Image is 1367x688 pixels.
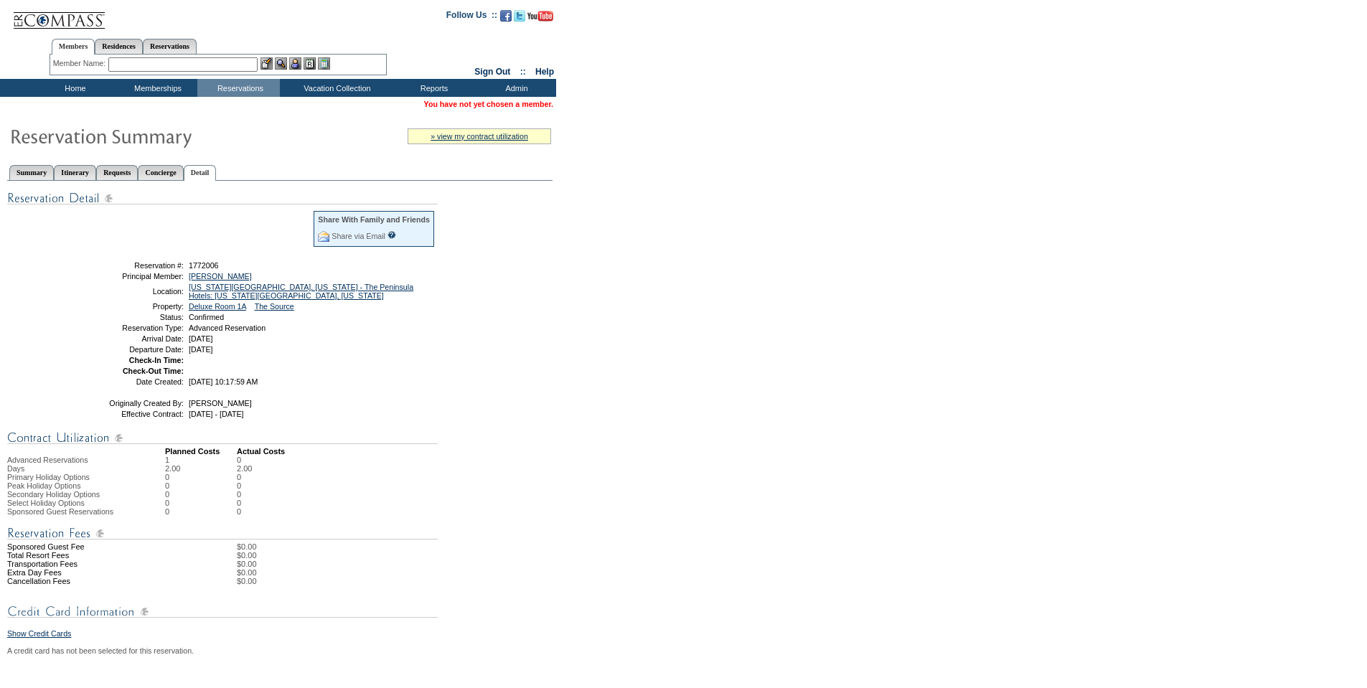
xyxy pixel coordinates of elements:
td: Principal Member: [81,272,184,281]
span: 1772006 [189,261,219,270]
img: Contract Utilization [7,429,438,447]
span: Select Holiday Options [7,499,85,507]
a: Members [52,39,95,55]
img: b_edit.gif [260,57,273,70]
img: Reservaton Summary [9,121,296,150]
a: Subscribe to our YouTube Channel [527,14,553,23]
td: Home [32,79,115,97]
a: » view my contract utilization [431,132,528,141]
td: Actual Costs [237,447,553,456]
a: Help [535,67,554,77]
td: Property: [81,302,184,311]
a: Concierge [138,165,183,180]
td: $0.00 [237,577,553,585]
span: Secondary Holiday Options [7,490,100,499]
a: Requests [96,165,138,180]
td: 1 [165,456,237,464]
strong: Check-Out Time: [123,367,184,375]
img: Reservations [304,57,316,70]
span: Days [7,464,24,473]
span: Advanced Reservations [7,456,88,464]
a: Show Credit Cards [7,629,71,638]
td: $0.00 [237,568,553,577]
td: 0 [237,507,252,516]
td: Transportation Fees [7,560,165,568]
td: Status: [81,313,184,321]
td: Arrival Date: [81,334,184,343]
td: 0 [165,499,237,507]
div: A credit card has not been selected for this reservation. [7,646,553,655]
img: Follow us on Twitter [514,10,525,22]
td: Effective Contract: [81,410,184,418]
a: The Source [255,302,294,311]
div: Member Name: [53,57,108,70]
td: 0 [165,473,237,481]
td: Cancellation Fees [7,577,165,585]
td: $0.00 [237,542,553,551]
td: 2.00 [165,464,237,473]
td: Extra Day Fees [7,568,165,577]
a: Deluxe Room 1A [189,302,246,311]
a: Reservations [143,39,197,54]
span: Peak Holiday Options [7,481,80,490]
td: 0 [165,490,237,499]
strong: Check-In Time: [129,356,184,364]
td: $0.00 [237,560,553,568]
a: Follow us on Twitter [514,14,525,23]
span: :: [520,67,526,77]
span: [DATE] 10:17:59 AM [189,377,258,386]
img: Subscribe to our YouTube Channel [527,11,553,22]
td: Departure Date: [81,345,184,354]
a: Sign Out [474,67,510,77]
td: Reports [391,79,474,97]
td: 0 [237,499,252,507]
span: You have not yet chosen a member. [424,100,553,108]
div: Share With Family and Friends [318,215,430,224]
img: Credit Card Information [7,603,438,621]
td: Planned Costs [165,447,237,456]
td: Admin [474,79,556,97]
span: [DATE] - [DATE] [189,410,244,418]
span: [DATE] [189,345,213,354]
input: What is this? [387,231,396,239]
td: 0 [237,490,252,499]
a: Summary [9,165,54,180]
td: 0 [165,507,237,516]
td: 0 [237,473,252,481]
td: Total Resort Fees [7,551,165,560]
td: 0 [165,481,237,490]
span: [PERSON_NAME] [189,399,252,407]
span: Advanced Reservation [189,324,266,332]
img: Reservation Fees [7,524,438,542]
a: Detail [184,165,217,181]
img: Impersonate [289,57,301,70]
td: Sponsored Guest Fee [7,542,165,551]
td: Memberships [115,79,197,97]
img: b_calculator.gif [318,57,330,70]
td: Follow Us :: [446,9,497,26]
td: Reservations [197,79,280,97]
span: Primary Holiday Options [7,473,90,481]
a: Residences [95,39,143,54]
td: Date Created: [81,377,184,386]
img: Become our fan on Facebook [500,10,512,22]
td: Location: [81,283,184,300]
td: 2.00 [237,464,252,473]
td: Originally Created By: [81,399,184,407]
span: Sponsored Guest Reservations [7,507,113,516]
a: Itinerary [54,165,96,180]
img: View [275,57,287,70]
a: Become our fan on Facebook [500,14,512,23]
td: Reservation Type: [81,324,184,332]
a: [PERSON_NAME] [189,272,252,281]
img: Reservation Detail [7,189,438,207]
td: 0 [237,456,252,464]
td: 0 [237,481,252,490]
span: [DATE] [189,334,213,343]
td: Vacation Collection [280,79,391,97]
a: [US_STATE][GEOGRAPHIC_DATA], [US_STATE] - The Peninsula Hotels: [US_STATE][GEOGRAPHIC_DATA], [US_... [189,283,413,300]
span: Confirmed [189,313,224,321]
td: Reservation #: [81,261,184,270]
a: Share via Email [332,232,385,240]
td: $0.00 [237,551,553,560]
